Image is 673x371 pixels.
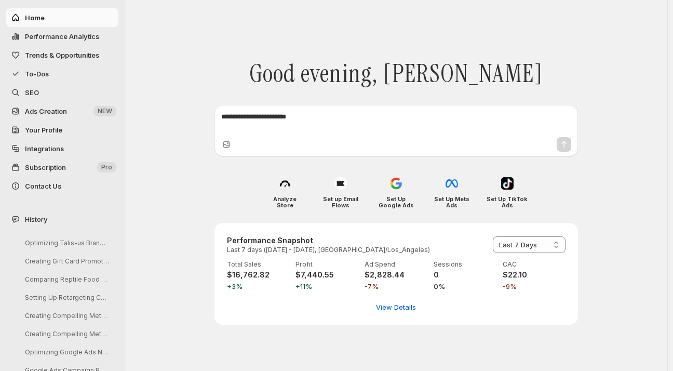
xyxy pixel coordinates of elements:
span: +11% [295,281,358,291]
img: Set Up Google Ads icon [390,177,402,190]
span: Pro [101,163,112,171]
h4: Set up Email Flows [320,196,361,208]
button: To-Dos [6,64,118,83]
span: NEW [98,107,112,115]
a: SEO [6,83,118,102]
a: Your Profile [6,121,118,139]
span: View Details [376,302,416,312]
button: Creating Compelling Meta Ads Creatives [17,308,115,324]
span: SEO [25,88,39,97]
span: Performance Analytics [25,32,99,41]
h4: Set Up Google Ads [375,196,416,208]
button: Subscription [6,158,118,177]
p: CAC [503,260,566,269]
span: +3% [227,281,290,291]
h4: $16,762.82 [227,270,290,280]
span: History [25,214,47,224]
button: Optimizing Google Ads Negative Keywords [17,344,115,360]
button: Performance Analytics [6,27,118,46]
span: To-Dos [25,70,49,78]
h4: Set Up TikTok Ads [487,196,528,208]
span: Good evening, [PERSON_NAME] [249,59,543,89]
p: Total Sales [227,260,290,269]
span: Ads Creation [25,107,67,115]
h3: Performance Snapshot [227,235,430,246]
button: Optimizing Talis-us Brand Entity Page [17,235,115,251]
img: Analyze Store icon [279,177,291,190]
h4: $7,440.55 [295,270,358,280]
button: Home [6,8,118,27]
button: Creating Gift Card Promotions [17,253,115,269]
h4: $2,828.44 [365,270,427,280]
span: Integrations [25,144,64,153]
button: View detailed performance [370,299,422,315]
p: Sessions [434,260,496,269]
h4: Set Up Meta Ads [431,196,472,208]
h4: 0 [434,270,496,280]
img: Set up Email Flows icon [334,177,347,190]
button: Contact Us [6,177,118,195]
button: Comparing Reptile Food Vendors: Quality & Delivery [17,271,115,287]
span: Subscription [25,163,66,171]
img: Set Up TikTok Ads icon [501,177,514,190]
button: Ads Creation [6,102,118,121]
span: -7% [365,281,427,291]
img: Set Up Meta Ads icon [446,177,458,190]
button: Setting Up Retargeting Campaigns [17,289,115,306]
p: Profit [295,260,358,269]
span: Trends & Opportunities [25,51,99,59]
button: Trends & Opportunities [6,46,118,64]
button: Upload image [221,139,232,150]
h4: $22.10 [503,270,566,280]
p: Ad Spend [365,260,427,269]
span: Your Profile [25,126,62,134]
span: Home [25,14,45,22]
h4: Analyze Store [264,196,305,208]
span: Contact Us [25,182,61,190]
p: Last 7 days ([DATE] - [DATE], [GEOGRAPHIC_DATA]/Los_Angeles) [227,246,430,254]
span: 0% [434,281,496,291]
a: Integrations [6,139,118,158]
span: -9% [503,281,566,291]
button: Creating Compelling Meta Ad Creatives [17,326,115,342]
